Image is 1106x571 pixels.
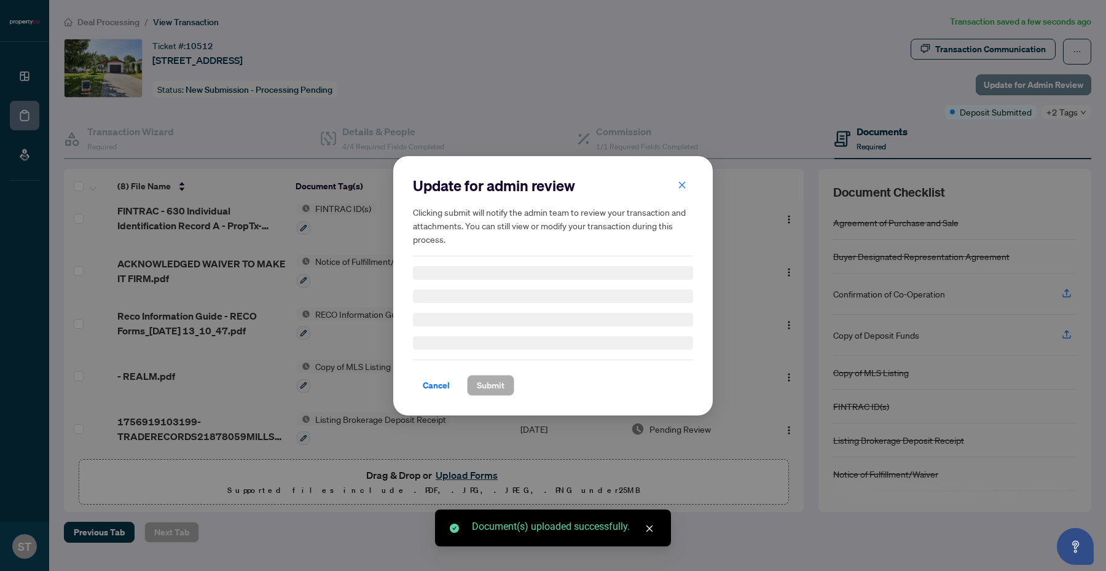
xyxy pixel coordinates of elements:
button: Cancel [413,375,460,396]
h5: Clicking submit will notify the admin team to review your transaction and attachments. You can st... [413,205,693,246]
span: check-circle [450,524,459,533]
span: close [678,180,686,189]
button: Submit [467,375,514,396]
h2: Update for admin review [413,176,693,195]
span: close [645,524,654,533]
span: Cancel [423,376,450,395]
div: Document(s) uploaded successfully. [472,519,656,534]
a: Close [643,522,656,535]
button: Open asap [1057,528,1094,565]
